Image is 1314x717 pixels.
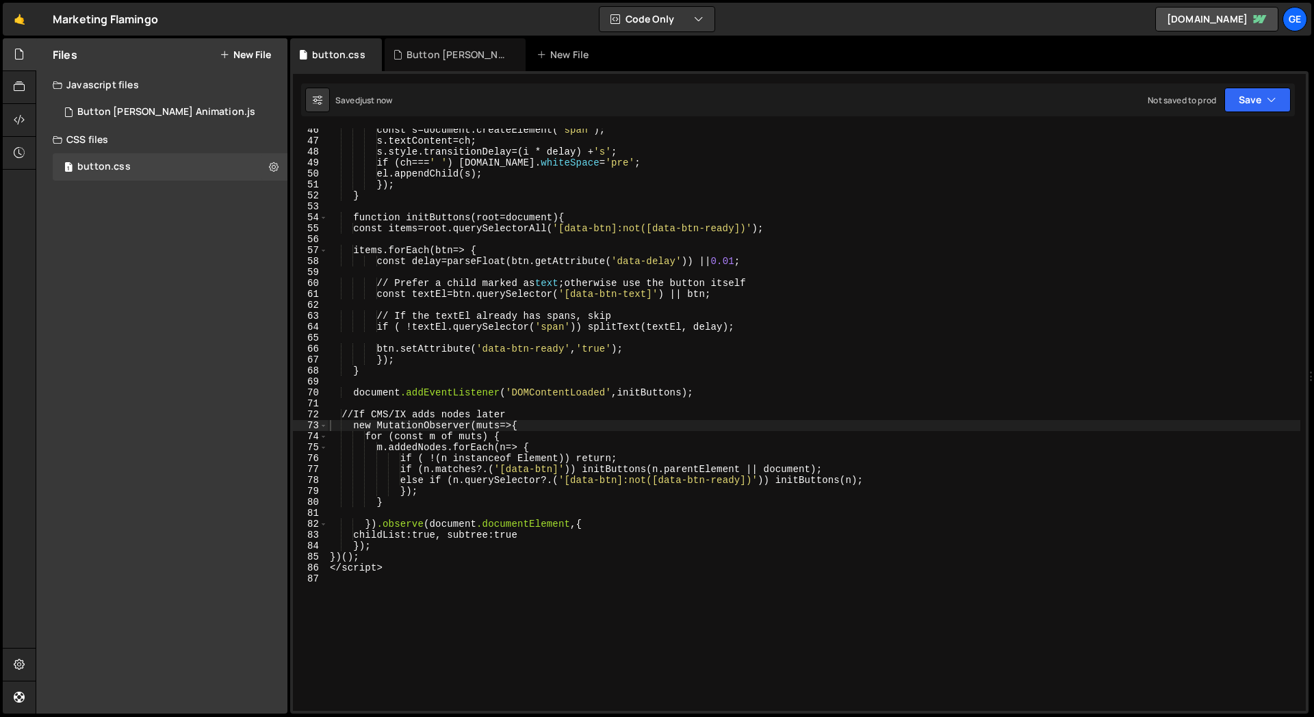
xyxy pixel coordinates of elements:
[293,573,328,584] div: 87
[1283,7,1307,31] a: ge
[293,453,328,464] div: 76
[53,47,77,62] h2: Files
[1155,7,1278,31] a: [DOMAIN_NAME]
[36,71,287,99] div: Javascript files
[293,420,328,431] div: 73
[293,508,328,519] div: 81
[293,486,328,497] div: 79
[293,311,328,322] div: 63
[1148,94,1216,106] div: Not saved to prod
[293,201,328,212] div: 53
[293,431,328,442] div: 74
[293,267,328,278] div: 59
[53,153,287,181] div: 17269/47831.css
[53,99,292,126] div: Button Stager Animation.js
[293,125,328,135] div: 46
[600,7,714,31] button: Code Only
[293,212,328,223] div: 54
[293,333,328,343] div: 65
[312,48,365,62] div: button.css
[293,190,328,201] div: 52
[293,343,328,354] div: 66
[293,497,328,508] div: 80
[293,475,328,486] div: 78
[293,223,328,234] div: 55
[220,49,271,60] button: New File
[335,94,392,106] div: Saved
[293,540,328,551] div: 84
[293,562,328,573] div: 86
[293,256,328,267] div: 58
[293,168,328,179] div: 50
[293,322,328,333] div: 64
[293,409,328,420] div: 72
[53,11,158,27] div: Marketing Flamingo
[293,354,328,365] div: 67
[77,161,131,173] div: button.css
[36,126,287,153] div: CSS files
[293,179,328,190] div: 51
[293,387,328,398] div: 70
[293,442,328,453] div: 75
[360,94,392,106] div: just now
[293,289,328,300] div: 61
[293,365,328,376] div: 68
[293,245,328,256] div: 57
[1224,88,1291,112] button: Save
[77,106,255,118] div: Button [PERSON_NAME] Animation.js
[293,157,328,168] div: 49
[293,376,328,387] div: 69
[293,135,328,146] div: 47
[293,300,328,311] div: 62
[3,3,36,36] a: 🤙
[64,163,73,174] span: 1
[293,551,328,562] div: 85
[537,48,594,62] div: New File
[293,146,328,157] div: 48
[293,398,328,409] div: 71
[293,464,328,475] div: 77
[407,48,509,62] div: Button [PERSON_NAME] Animation.js
[293,278,328,289] div: 60
[293,530,328,540] div: 83
[293,234,328,245] div: 56
[293,519,328,530] div: 82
